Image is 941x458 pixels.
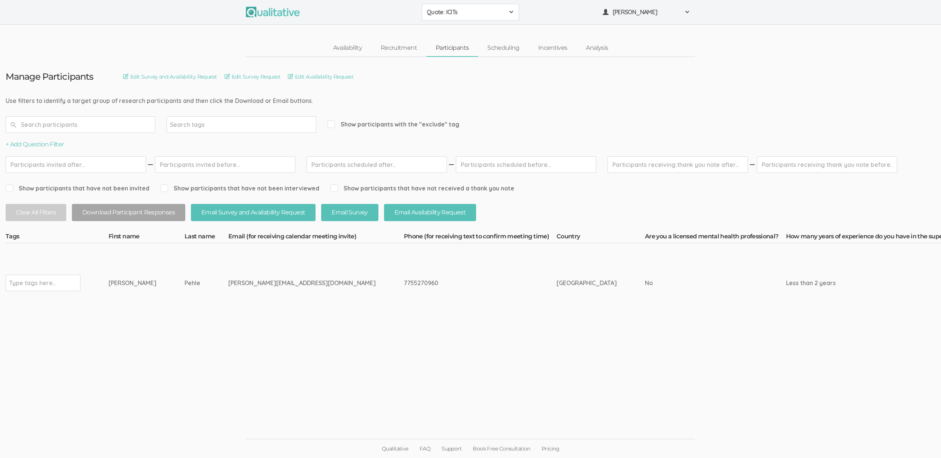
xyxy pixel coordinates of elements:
[576,40,617,56] a: Analysis
[645,279,758,287] div: No
[331,184,514,193] span: Show participants that have not received a thank you note
[155,156,295,173] input: Participants invited before...
[170,120,217,129] input: Search tags
[185,279,200,287] div: Pehle
[467,439,536,458] a: Book Free Consultation
[191,204,316,222] button: Email Survey and Availability Request
[529,40,577,56] a: Incentives
[246,7,300,17] img: Qualitative
[307,156,447,173] input: Participants scheduled after...
[6,116,155,133] input: Search participants
[404,279,529,287] div: 7755270960
[904,422,941,458] iframe: Chat Widget
[6,156,146,173] input: Participants invited after...
[645,232,786,243] th: Are you a licensed mental health professional?
[147,156,154,173] img: dash.svg
[228,232,404,243] th: Email (for receiving calendar meeting invite)
[109,232,185,243] th: First name
[598,4,695,21] button: [PERSON_NAME]
[422,4,519,21] button: Quote: ICITs
[749,156,756,173] img: dash.svg
[384,204,476,222] button: Email Availability Request
[6,232,109,243] th: Tags
[109,279,156,287] div: [PERSON_NAME]
[225,73,280,81] a: Edit Survey Request
[376,439,414,458] a: Qualitative
[414,439,436,458] a: FAQ
[757,156,897,173] input: Participants receiving thank you note before...
[436,439,467,458] a: Support
[324,40,371,56] a: Availability
[123,73,217,81] a: Edit Survey and Availability Request
[6,184,149,193] span: Show participants that have not been invited
[404,232,557,243] th: Phone (for receiving text to confirm meeting time)
[607,156,748,173] input: Participants receiving thank you note after...
[228,279,376,287] div: [PERSON_NAME][EMAIL_ADDRESS][DOMAIN_NAME]
[6,72,93,82] h3: Manage Participants
[613,8,680,16] span: [PERSON_NAME]
[6,140,64,149] button: + Add Question Filter
[557,279,617,287] div: [GEOGRAPHIC_DATA]
[448,156,455,173] img: dash.svg
[6,204,66,222] button: Clear All Filters
[456,156,596,173] input: Participants scheduled before...
[72,204,185,222] button: Download Participant Responses
[557,232,645,243] th: Country
[371,40,426,56] a: Recruitment
[161,184,319,193] span: Show participants that have not been interviewed
[536,439,565,458] a: Pricing
[288,73,353,81] a: Edit Availability Request
[478,40,529,56] a: Scheduling
[427,8,505,16] span: Quote: ICITs
[185,232,228,243] th: Last name
[328,120,459,129] span: Show participants with the "exclude" tag
[426,40,478,56] a: Participants
[321,204,378,222] button: Email Survey
[9,278,56,288] input: Type tags here...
